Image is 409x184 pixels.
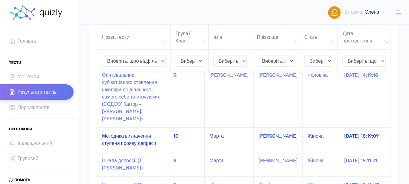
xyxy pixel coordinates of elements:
img: homepage [9,4,36,22]
th: Назва тесту: активувати для сортування стовпців за зростанням [97,25,171,50]
span: Протоколи [9,125,32,134]
td: [DATE] 18:11:21 [339,152,391,176]
td: [PERSON_NAME] [254,152,303,176]
th: Стать: активувати для сортування стовпців за зростанням [299,25,338,50]
span: Перелік тестів [18,103,49,112]
td: [PERSON_NAME] [205,66,254,127]
td: [PERSON_NAME] [254,127,303,152]
td: Марта [205,152,254,176]
th: Дата проходження: активувати для сортування стовпців за зростанням [338,25,391,50]
a: homepage homepage [9,0,64,25]
td: Марта [205,127,254,152]
th: Група/Клас: активувати для сортування стовпців за зростанням [171,25,209,50]
td: 5. [168,66,205,127]
img: homepage [39,9,64,17]
span: Груповий [18,154,38,162]
td: [PERSON_NAME] [254,66,303,127]
span: Олена [364,9,379,15]
td: Жіноча [303,152,339,176]
td: Шкала депресії (Т. [PERSON_NAME]) [97,152,168,176]
td: Методика визначення ступеня прояву депресії [97,127,168,152]
td: Чоловіча [303,66,339,127]
td: 8 [168,152,205,176]
th: Прізвище: активувати для сортування стовпців за зростанням [252,25,299,50]
span: Тести [9,58,21,67]
th: Iм'я: активувати для сортування стовпців за зростанням [209,25,252,50]
span: Результати тестів [18,88,57,96]
td: [DATE] 18:19:09 [339,127,391,152]
td: Жіноча [303,127,339,152]
td: 10 [168,127,205,152]
td: Опитувальник суб'єктивного ставлення школяра до діяльності, самого себе та оточуючих (ССДСО) (авт... [97,66,168,127]
span: Індивідуальний [18,139,52,147]
span: Головна [18,37,36,45]
span: Мої тести [18,72,39,81]
td: [DATE] 14:19:18 [339,66,391,127]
